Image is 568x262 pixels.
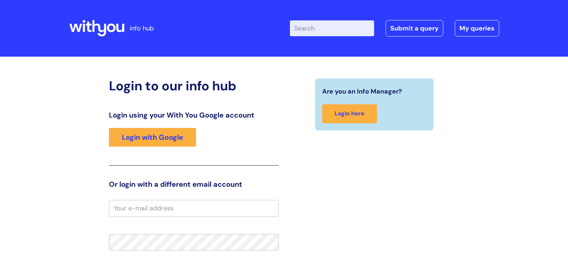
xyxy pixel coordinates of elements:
span: Are you an Info Manager? [322,86,402,97]
h2: Login to our info hub [109,78,279,94]
a: Login here [322,104,377,123]
a: Submit a query [386,20,443,37]
input: Your e-mail address [109,200,279,216]
p: info hub [130,23,154,34]
a: Login with Google [109,128,196,147]
a: My queries [455,20,499,37]
h3: Login using your With You Google account [109,111,279,119]
input: Search [290,20,374,36]
h3: Or login with a different email account [109,180,279,189]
